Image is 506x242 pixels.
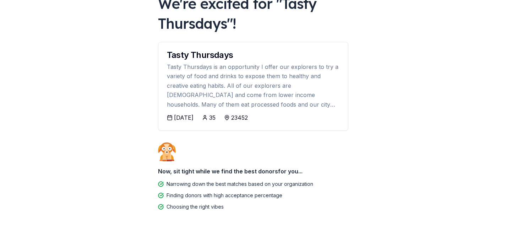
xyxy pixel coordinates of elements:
[167,203,224,211] div: Choosing the right vibes
[209,113,216,122] div: 35
[158,142,176,161] img: Dog waiting patiently
[167,191,282,200] div: Finding donors with high acceptance percentage
[167,180,313,188] div: Narrowing down the best matches based on your organization
[167,51,339,59] div: Tasty Thursdays
[167,62,339,109] div: Tasty Thursdays is an opportunity I offer our explorers to try a variety of food and drinks to ex...
[231,113,248,122] div: 23452
[174,113,194,122] div: [DATE]
[158,164,348,178] div: Now, sit tight while we find the best donors for you...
